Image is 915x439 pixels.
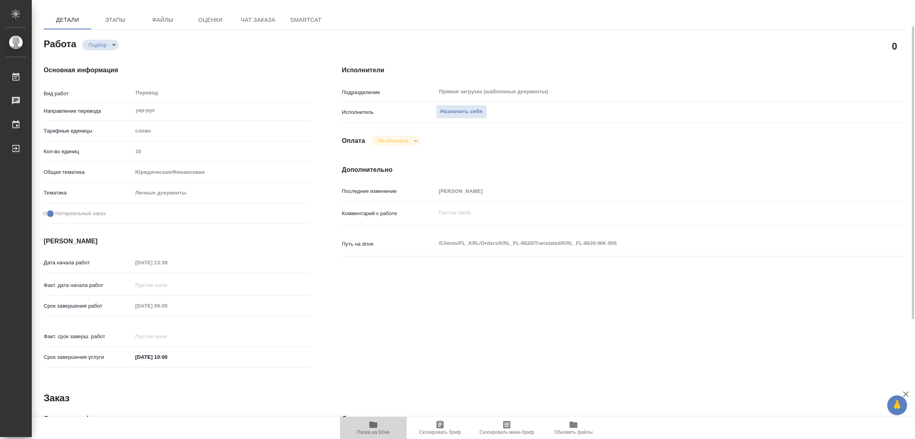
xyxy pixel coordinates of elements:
span: Папка на Drive [357,429,390,435]
button: Не оплачена [375,137,411,144]
input: Пустое поле [133,279,202,291]
h2: Заказ [44,392,69,404]
span: Оценки [191,15,230,25]
p: Тарифные единицы [44,127,133,135]
button: Обновить файлы [540,417,607,439]
p: Факт. дата начала работ [44,281,133,289]
input: Пустое поле [436,185,859,197]
p: Путь на drive [342,240,436,248]
p: Общая тематика [44,168,133,176]
div: Подбор [82,40,119,50]
p: Подразделение [342,89,436,96]
span: Детали [48,15,87,25]
button: Подбор [86,42,109,48]
p: Исполнитель [342,108,436,116]
h4: [PERSON_NAME] [44,237,310,246]
h4: Основная информация [44,65,310,75]
div: Юридическая/Финансовая [133,166,310,179]
h4: Дополнительно [342,165,906,175]
span: Чат заказа [239,15,277,25]
span: Файлы [144,15,182,25]
span: Нотариальный заказ [55,210,106,218]
p: Кол-во единиц [44,148,133,156]
span: SmartCat [287,15,325,25]
p: Срок завершения услуги [44,353,133,361]
textarea: /Clients/FL_KRL/Orders/KRL_FL-8620/Translated/KRL_FL-8620-WK-005 [436,237,859,250]
button: Назначить себя [436,105,487,119]
button: Скопировать бриф [407,417,473,439]
h4: Основная информация [44,414,310,424]
input: Пустое поле [133,146,310,157]
button: Скопировать мини-бриф [473,417,540,439]
h2: Работа [44,36,76,50]
p: Последнее изменение [342,187,436,195]
p: Срок завершения работ [44,302,133,310]
span: Этапы [96,15,134,25]
p: Вид работ [44,90,133,98]
h4: Дополнительно [342,414,906,424]
input: ✎ Введи что-нибудь [133,351,202,363]
p: Комментарий к работе [342,210,436,218]
span: Скопировать мини-бриф [479,429,534,435]
h2: 0 [892,39,897,53]
input: Пустое поле [133,331,202,342]
p: Факт. срок заверш. работ [44,333,133,341]
div: слово [133,124,310,138]
p: Направление перевода [44,107,133,115]
input: Пустое поле [133,257,202,268]
button: Папка на Drive [340,417,407,439]
button: 🙏 [887,395,907,415]
span: 🙏 [890,397,904,414]
h4: Оплата [342,136,365,146]
h4: Исполнители [342,65,906,75]
span: Скопировать бриф [419,429,461,435]
div: Подбор [371,135,420,146]
span: Обновить файлы [554,429,593,435]
span: Назначить себя [440,107,483,116]
p: Дата начала работ [44,259,133,267]
input: Пустое поле [133,300,202,312]
p: Тематика [44,189,133,197]
div: Личные документы [133,186,310,200]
